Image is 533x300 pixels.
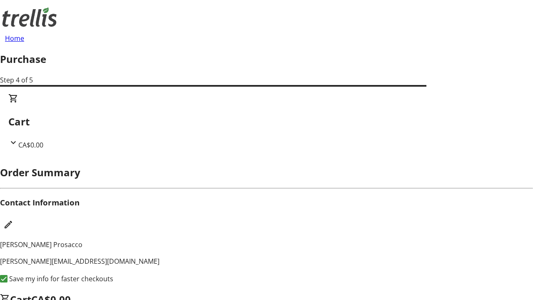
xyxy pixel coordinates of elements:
[8,93,525,150] div: CartCA$0.00
[7,274,113,284] label: Save my info for faster checkouts
[8,114,525,129] h2: Cart
[18,140,43,150] span: CA$0.00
